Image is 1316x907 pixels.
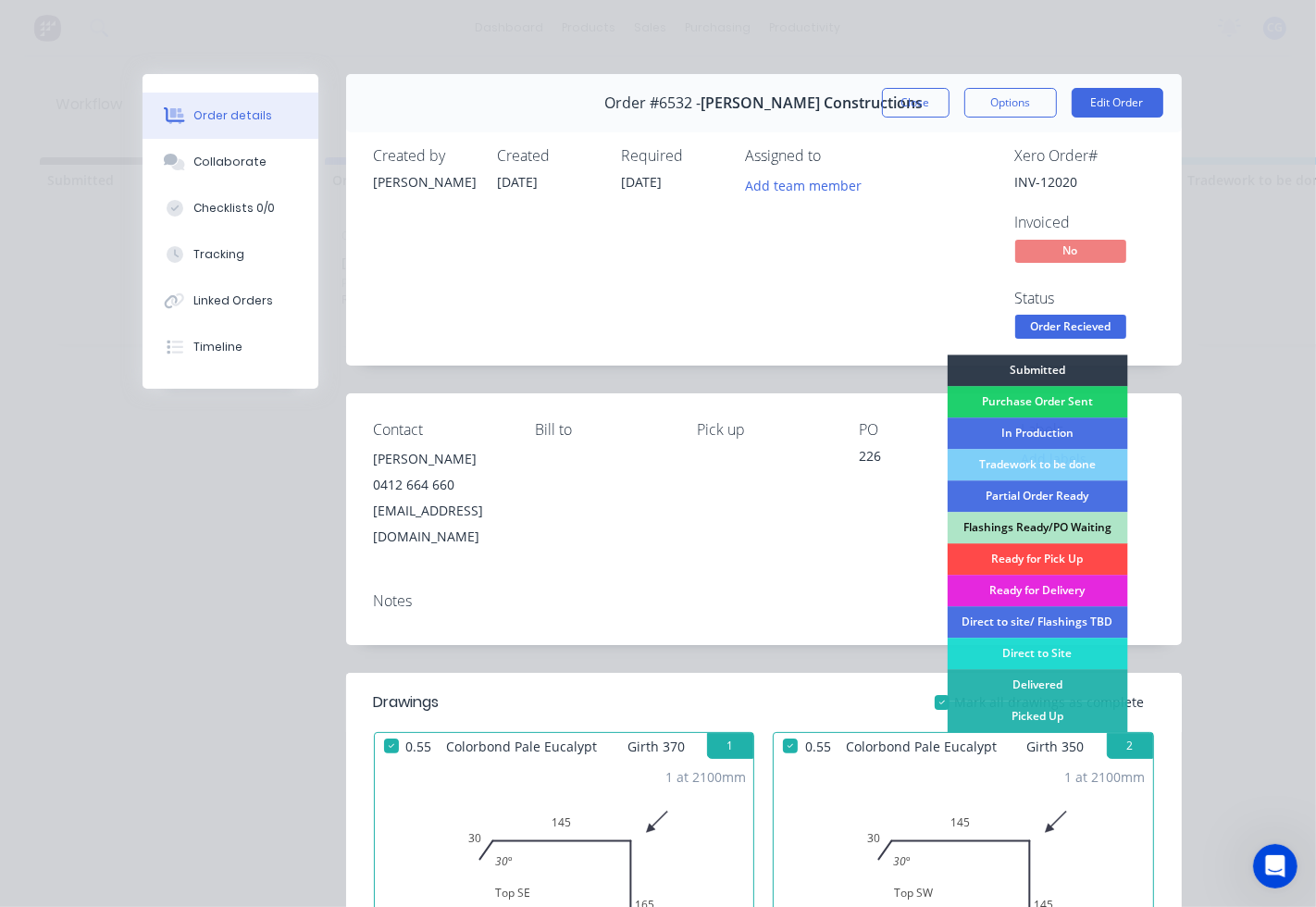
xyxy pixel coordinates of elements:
button: Close [882,88,950,118]
button: Timeline [143,324,318,370]
button: Options [964,88,1057,118]
div: 0412 664 660 [374,472,506,498]
span: [PERSON_NAME] Constructions [701,94,923,112]
div: [PERSON_NAME] [374,446,506,472]
div: In Production [947,417,1127,449]
span: [DATE] [498,173,539,191]
div: Direct to site/ Flashings TBD [947,606,1127,638]
button: Linked Orders [143,278,318,324]
div: Flashings Ready/PO Waiting [947,512,1127,543]
button: Checklists 0/0 [143,185,318,231]
div: Partial Order Ready [947,480,1127,512]
button: Add team member [746,172,872,197]
button: Order Recieved [1015,315,1126,342]
div: Tracking [193,246,244,263]
div: 1 at 2100mm [1065,767,1146,787]
div: Created [498,147,600,165]
div: Drawings [374,691,440,714]
span: 0.55 [399,733,440,760]
div: Order details [193,107,272,124]
div: [PERSON_NAME] [374,172,476,192]
button: Add team member [735,172,871,197]
span: Order #6532 - [604,94,701,112]
div: Picked Up [947,701,1127,732]
div: Status [1015,290,1154,307]
button: Order details [143,93,318,139]
div: Purchase Order Sent [947,386,1127,417]
div: Collaborate [193,154,267,170]
button: Collaborate [143,139,318,185]
div: 226 [860,446,992,472]
button: 1 [707,733,753,759]
button: 2 [1107,733,1153,759]
div: [EMAIL_ADDRESS][DOMAIN_NAME] [374,498,506,550]
span: Colorbond Pale Eucalypt [838,733,1004,760]
span: Order Recieved [1015,315,1126,338]
span: No [1015,240,1126,263]
div: Tradework to be done [947,449,1127,480]
div: Timeline [193,339,242,355]
span: Girth 350 [1027,733,1085,760]
span: Girth 370 [627,733,685,760]
div: Assigned to [746,147,931,165]
div: Submitted [947,354,1127,386]
div: Notes [374,592,1154,610]
div: Ready for Pick Up [947,543,1127,575]
div: Required [622,147,724,165]
span: [DATE] [622,173,663,191]
div: Bill to [536,421,668,439]
div: Delivered [947,669,1127,701]
div: PO [860,421,992,439]
div: Invoiced [1015,214,1154,231]
div: Ready for Delivery [947,575,1127,606]
div: 1 at 2100mm [665,767,746,787]
div: [PERSON_NAME]0412 664 660[EMAIL_ADDRESS][DOMAIN_NAME] [374,446,506,550]
div: Xero Order # [1015,147,1154,165]
iframe: Intercom live chat [1253,844,1297,888]
div: Linked Orders [193,292,273,309]
div: Direct to Site [947,638,1127,669]
button: Edit Order [1072,88,1163,118]
span: 0.55 [798,733,838,760]
div: Contact [374,421,506,439]
button: Tracking [143,231,318,278]
span: Colorbond Pale Eucalypt [440,733,605,760]
div: Checklists 0/0 [193,200,275,217]
div: Created by [374,147,476,165]
div: INV-12020 [1015,172,1154,192]
div: Pick up [698,421,830,439]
